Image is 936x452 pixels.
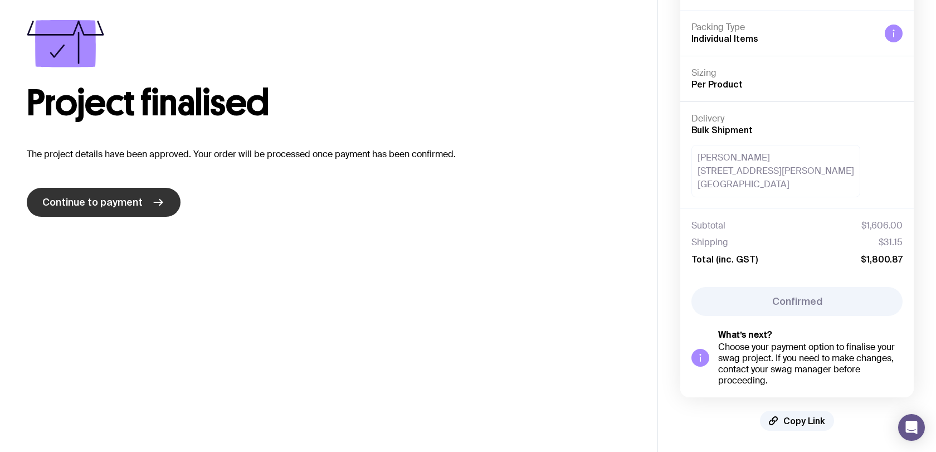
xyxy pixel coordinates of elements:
h4: Packing Type [691,22,876,33]
span: Continue to payment [42,196,143,209]
h4: Sizing [691,67,903,79]
span: Subtotal [691,220,725,231]
span: Per Product [691,79,743,89]
span: Total (inc. GST) [691,254,758,265]
div: Choose your payment option to finalise your swag project. If you need to make changes, contact yo... [718,342,903,386]
a: Continue to payment [27,188,181,217]
span: $1,800.87 [861,254,903,265]
div: Open Intercom Messenger [898,414,925,441]
h5: What’s next? [718,329,903,341]
span: $1,606.00 [861,220,903,231]
h4: Delivery [691,113,903,124]
span: Bulk Shipment [691,125,753,135]
span: Individual Items [691,33,758,43]
button: Copy Link [760,411,834,431]
h1: Project finalised [27,85,631,121]
span: Shipping [691,237,728,248]
p: The project details have been approved. Your order will be processed once payment has been confir... [27,148,631,161]
div: [PERSON_NAME] [STREET_ADDRESS][PERSON_NAME] [GEOGRAPHIC_DATA] [691,145,860,197]
button: Confirmed [691,287,903,316]
span: Copy Link [783,415,825,426]
span: $31.15 [879,237,903,248]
